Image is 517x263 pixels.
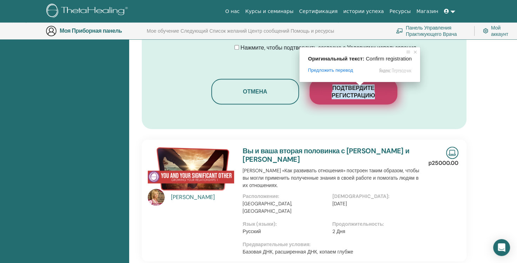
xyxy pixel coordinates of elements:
[332,193,390,199] ya-tr-span: [DEMOGRAPHIC_DATA]:
[243,228,261,235] ya-tr-span: Русский
[243,146,409,164] a: Вы и ваша вторая половинка с [PERSON_NAME] и [PERSON_NAME]
[299,8,338,14] ya-tr-span: Сертификация
[491,25,508,37] ya-tr-span: Мой аккаунт
[243,5,297,18] a: Курсы и семинары
[413,5,441,18] a: Магазин
[223,5,243,18] a: О нас
[171,193,215,201] ya-tr-span: [PERSON_NAME]
[147,28,179,39] a: Мое обучение
[340,5,387,18] a: истории успеха
[180,28,208,34] ya-tr-span: Следующий
[243,200,292,214] ya-tr-span: [GEOGRAPHIC_DATA], [GEOGRAPHIC_DATA]
[428,159,458,167] ya-tr-span: р25000.00
[483,23,508,39] a: Мой аккаунт
[416,8,438,14] ya-tr-span: Магазин
[493,239,510,256] div: Откройте Интерком-Мессенджер
[396,28,403,33] img: chalkboard-teacher.svg
[296,5,340,18] a: Сертификация
[310,79,397,104] button: Подтвердите регистрацию
[209,28,247,34] ya-tr-span: Список желаний
[209,28,247,39] a: Список желаний
[332,221,384,227] ya-tr-span: Продолжительность:
[46,4,130,19] img: logo.png
[46,25,57,37] img: generic-user-icon.jpg
[148,189,165,206] img: default.jpg
[406,25,466,37] ya-tr-span: Панель Управления Практикующего Врача
[148,147,234,191] img: Вы и Ваша Вторая Половинка
[291,28,334,34] ya-tr-span: Помощь и ресурсы
[147,28,179,34] ya-tr-span: Мое обучение
[243,193,279,199] ya-tr-span: Расположение:
[291,28,334,39] a: Помощь и ресурсы
[243,249,353,255] ya-tr-span: Базовая ДНК, расширенная ДНК, копаем глубже
[243,88,267,95] ya-tr-span: Отмена
[308,67,353,73] span: Предложить перевод
[248,28,289,34] ya-tr-span: Центр сообщений
[60,27,122,34] ya-tr-span: Моя Приборная панель
[366,56,412,62] span: Confirm registration
[390,8,411,14] ya-tr-span: Ресурсы
[171,193,236,201] a: [PERSON_NAME]
[240,44,416,51] ya-tr-span: Нажмите, чтобы подтвердить согласие с Условиями использования
[243,167,419,188] ya-tr-span: [PERSON_NAME] «Как развивать отношения» построен таким образом, чтобы вы могли применить полученн...
[243,221,277,227] ya-tr-span: Язык (языки):
[387,5,414,18] a: Ресурсы
[332,228,345,235] ya-tr-span: 2 Дня
[211,79,299,104] button: Отмена
[248,28,289,39] a: Центр сообщений
[446,147,458,159] img: Прямой Онлайн-семинар
[225,8,240,14] ya-tr-span: О нас
[180,28,208,39] a: Следующий
[308,56,364,62] span: Оригинальный текст:
[483,27,488,34] img: cog.svg
[332,84,375,99] ya-tr-span: Подтвердите регистрацию
[396,23,466,39] a: Панель Управления Практикующего Врача
[245,8,294,14] ya-tr-span: Курсы и семинары
[243,241,311,248] ya-tr-span: Предварительные условия:
[332,200,347,207] ya-tr-span: [DATE]
[343,8,384,14] ya-tr-span: истории успеха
